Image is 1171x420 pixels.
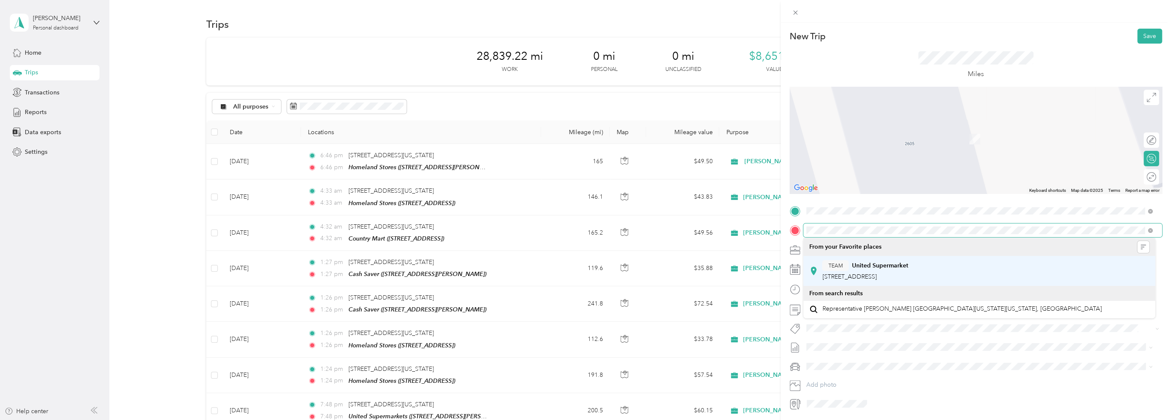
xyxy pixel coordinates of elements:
button: Add photo [803,379,1162,391]
button: TEAM [822,260,849,271]
span: From your Favorite places [809,243,881,251]
p: Miles [968,69,984,79]
button: Keyboard shortcuts [1029,188,1066,194]
button: Save [1137,29,1162,44]
span: [STREET_ADDRESS] [822,273,876,280]
a: Report a map error [1125,188,1159,193]
span: TEAM [828,262,843,270]
span: Representative [PERSON_NAME] [GEOGRAPHIC_DATA][US_STATE][US_STATE], [GEOGRAPHIC_DATA] [822,305,1101,313]
p: New Trip [790,30,826,42]
span: From search results [809,290,863,297]
a: Terms (opens in new tab) [1108,188,1120,193]
strong: United Supermarket [852,262,908,270]
a: Open this area in Google Maps (opens a new window) [792,182,820,194]
iframe: Everlance-gr Chat Button Frame [1123,372,1171,420]
img: Google [792,182,820,194]
span: Map data ©2025 [1071,188,1103,193]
